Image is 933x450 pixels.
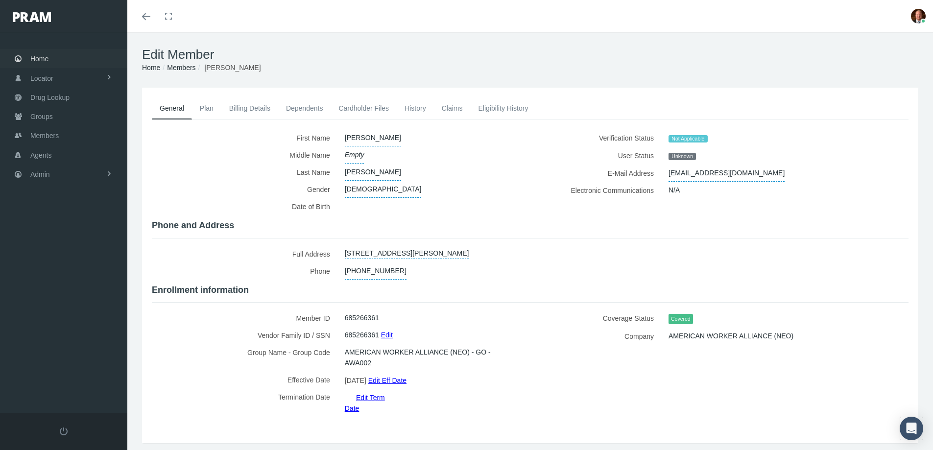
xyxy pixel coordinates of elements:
[30,107,53,126] span: Groups
[192,97,221,119] a: Plan
[345,181,422,198] span: [DEMOGRAPHIC_DATA]
[152,309,337,327] label: Member ID
[152,344,337,371] label: Group Name - Group Code
[204,64,261,71] span: [PERSON_NAME]
[345,390,385,415] a: Edit Term Date
[345,129,401,146] span: [PERSON_NAME]
[470,97,536,119] a: Eligibility History
[345,373,366,388] span: [DATE]
[911,9,926,24] img: S_Profile_Picture_693.jpg
[669,328,793,344] span: AMERICAN WORKER ALLIANCE (NEO)
[345,262,407,280] span: [PHONE_NUMBER]
[167,64,195,71] a: Members
[152,262,337,280] label: Phone
[538,129,662,147] label: Verification Status
[434,97,471,119] a: Claims
[152,388,337,414] label: Termination Date
[152,97,192,119] a: General
[152,181,337,198] label: Gender
[30,126,59,145] span: Members
[397,97,434,119] a: History
[30,165,50,184] span: Admin
[669,314,693,324] span: Covered
[152,129,337,146] label: First Name
[152,327,337,344] label: Vendor Family ID / SSN
[669,182,680,198] span: N/A
[669,135,708,143] span: Not Applicable
[900,417,923,440] div: Open Intercom Messenger
[669,153,696,161] span: Unknown
[345,327,379,343] span: 685266361
[331,97,397,119] a: Cardholder Files
[142,64,160,71] a: Home
[278,97,331,119] a: Dependents
[152,146,337,164] label: Middle Name
[221,97,278,119] a: Billing Details
[30,69,53,88] span: Locator
[30,146,52,165] span: Agents
[368,373,407,387] a: Edit Eff Date
[538,165,662,182] label: E-Mail Address
[345,146,364,164] span: Empty
[30,88,70,107] span: Drug Lookup
[538,147,662,165] label: User Status
[538,328,662,345] label: Company
[345,344,516,371] span: AMERICAN WORKER ALLIANCE (NEO) - GO - AWA002
[381,328,393,342] a: Edit
[538,309,662,328] label: Coverage Status
[669,165,785,182] span: [EMAIL_ADDRESS][DOMAIN_NAME]
[142,47,918,62] h1: Edit Member
[345,164,401,181] span: [PERSON_NAME]
[152,198,337,215] label: Date of Birth
[345,309,379,326] span: 685266361
[152,220,909,231] h4: Phone and Address
[152,245,337,262] label: Full Address
[13,12,51,22] img: PRAM_20_x_78.png
[345,245,469,259] a: [STREET_ADDRESS][PERSON_NAME]
[152,164,337,181] label: Last Name
[152,285,909,296] h4: Enrollment information
[538,182,662,199] label: Electronic Communications
[30,49,48,68] span: Home
[152,371,337,388] label: Effective Date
